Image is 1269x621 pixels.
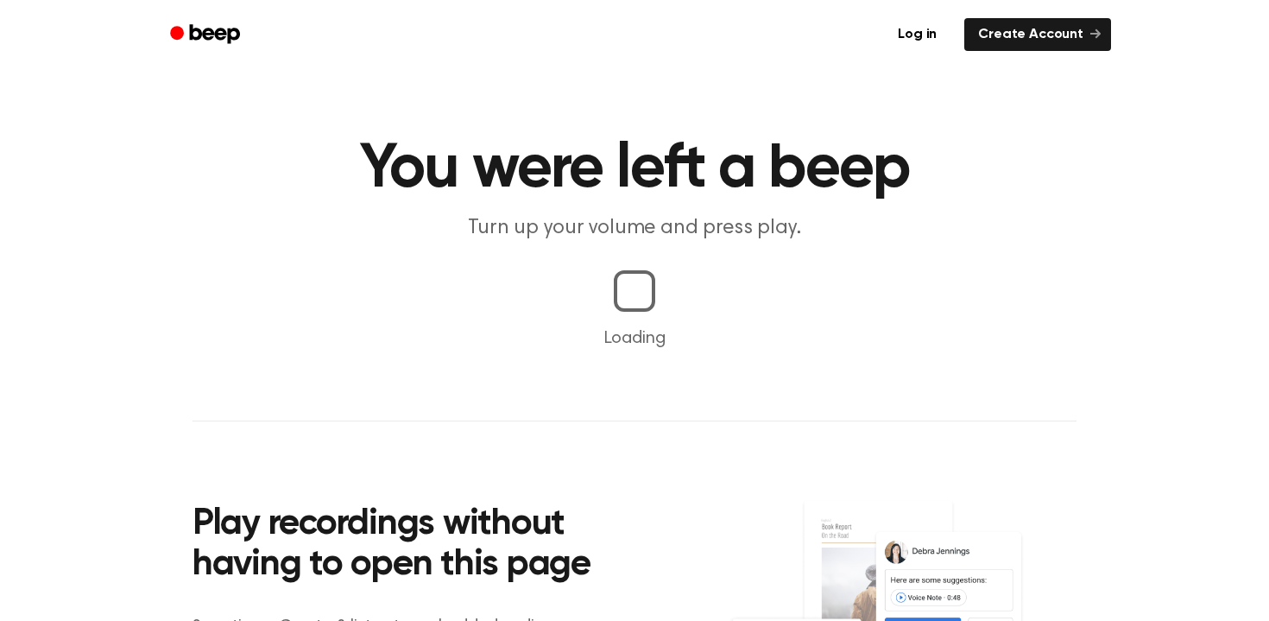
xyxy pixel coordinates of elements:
[193,504,658,586] h2: Play recordings without having to open this page
[158,18,256,52] a: Beep
[964,18,1111,51] a: Create Account
[881,15,954,54] a: Log in
[303,214,966,243] p: Turn up your volume and press play.
[21,326,1248,352] p: Loading
[193,138,1076,200] h1: You were left a beep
